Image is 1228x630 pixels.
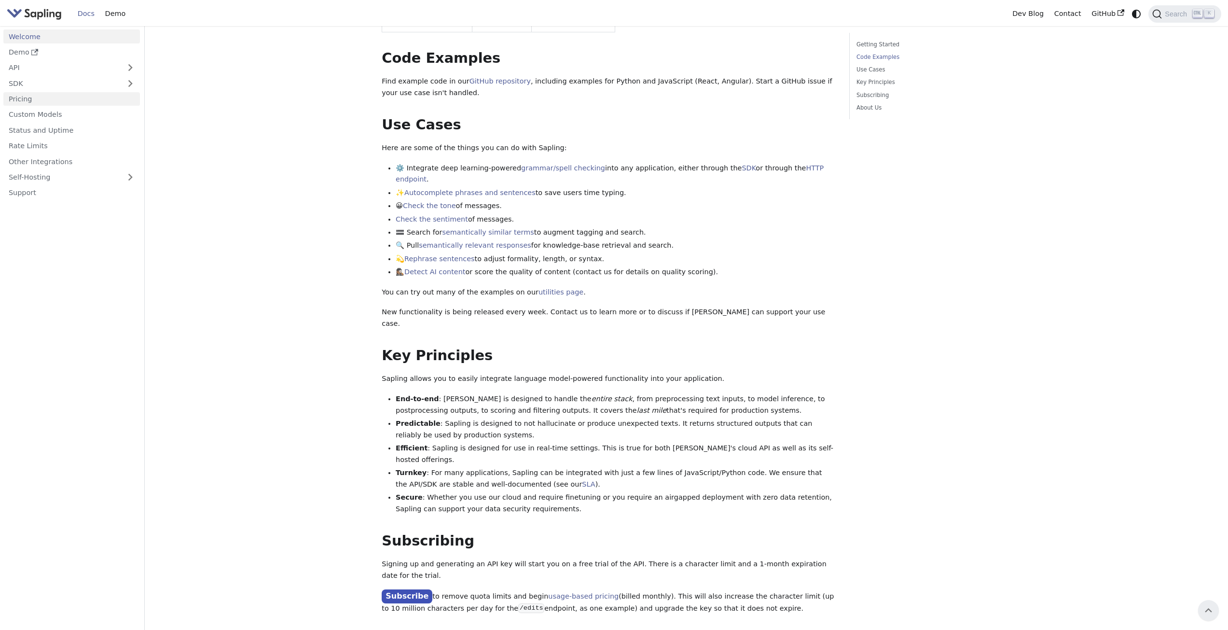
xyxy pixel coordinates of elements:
[404,255,474,263] a: Rephrase sentences
[3,45,140,59] a: Demo
[396,492,835,515] li: : Whether you use our cloud and require finetuning or you require an airgapped deployment with ze...
[382,116,835,134] h2: Use Cases
[404,268,465,276] a: Detect AI content
[396,227,835,238] li: 🟰 Search for to augment tagging and search.
[469,77,531,85] a: GitHub repository
[637,406,666,414] em: last mile
[396,420,441,427] strong: Predictable
[3,76,121,90] a: SDK
[396,253,835,265] li: 💫 to adjust formality, length, or syntax.
[100,6,131,21] a: Demo
[1162,10,1193,18] span: Search
[396,240,835,252] li: 🔍 Pull for knowledge-base retrieval and search.
[856,40,987,49] a: Getting Started
[1086,6,1129,21] a: GitHub
[396,444,428,452] strong: Efficient
[856,78,987,87] a: Key Principles
[121,76,140,90] button: Expand sidebar category 'SDK'
[382,589,432,603] a: Subscribe
[419,241,531,249] a: semantically relevant responses
[382,50,835,67] h2: Code Examples
[396,393,835,417] li: : [PERSON_NAME] is designed to handle the , from preprocessing text inputs, to model inference, t...
[396,214,835,225] li: of messages.
[404,189,536,196] a: Autocomplete phrases and sentences
[72,6,100,21] a: Docs
[742,164,756,172] a: SDK
[396,493,423,501] strong: Secure
[1204,9,1214,18] kbd: K
[518,603,544,613] code: /edits
[121,61,140,75] button: Expand sidebar category 'API'
[538,288,583,296] a: utilities page
[382,532,835,550] h2: Subscribing
[1148,5,1221,23] button: Search (Ctrl+K)
[396,200,835,212] li: 😀 of messages.
[396,266,835,278] li: 🕵🏽‍♀️ or score the quality of content (contact us for details on quality scoring).
[856,103,987,112] a: About Us
[396,395,439,403] strong: End-to-end
[7,7,62,21] img: Sapling.ai
[382,307,835,330] p: New functionality is being released every week. Contact us to learn more or to discuss if [PERSON...
[396,187,835,199] li: ✨ to save users time typing.
[1007,6,1049,21] a: Dev Blog
[1049,6,1087,21] a: Contact
[3,154,140,168] a: Other Integrations
[382,142,835,154] p: Here are some of the things you can do with Sapling:
[7,7,65,21] a: Sapling.ai
[382,347,835,364] h2: Key Principles
[3,92,140,106] a: Pricing
[856,65,987,74] a: Use Cases
[3,108,140,122] a: Custom Models
[521,164,605,172] a: grammar/spell checking
[582,480,595,488] a: SLA
[3,170,140,184] a: Self-Hosting
[382,76,835,99] p: Find example code in our , including examples for Python and JavaScript (React, Angular). Start a...
[548,592,619,600] a: usage-based pricing
[396,163,835,186] li: ⚙️ Integrate deep learning-powered into any application, either through the or through the .
[856,53,987,62] a: Code Examples
[396,443,835,466] li: : Sapling is designed for use in real-time settings. This is true for both [PERSON_NAME]'s cloud ...
[382,590,835,614] p: to remove quota limits and begin (billed monthly). This will also increase the character limit (u...
[3,123,140,137] a: Status and Uptime
[3,29,140,43] a: Welcome
[396,469,427,476] strong: Turnkey
[382,287,835,298] p: You can try out many of the examples on our .
[592,395,633,403] em: entire stack
[396,215,468,223] a: Check the sentiment
[1198,600,1219,621] button: Scroll back to top
[442,228,534,236] a: semantically similar terms
[3,139,140,153] a: Rate Limits
[403,202,455,210] a: Check the tone
[1130,7,1144,21] button: Switch between dark and light mode (currently system mode)
[3,186,140,200] a: Support
[382,559,835,582] p: Signing up and generating an API key will start you on a free trial of the API. There is a charac...
[856,91,987,100] a: Subscribing
[396,467,835,490] li: : For many applications, Sapling can be integrated with just a few lines of JavaScript/Python cod...
[382,373,835,385] p: Sapling allows you to easily integrate language model-powered functionality into your application.
[3,61,121,75] a: API
[396,418,835,441] li: : Sapling is designed to not hallucinate or produce unexpected texts. It returns structured outpu...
